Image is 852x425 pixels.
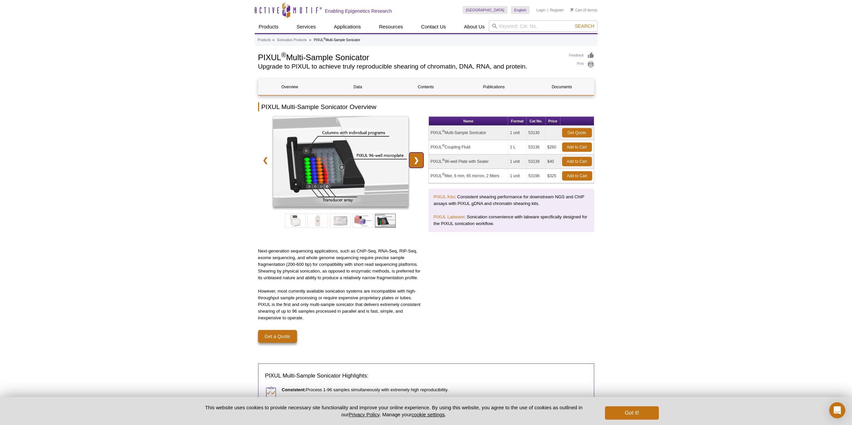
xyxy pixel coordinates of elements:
[258,79,321,95] a: Overview
[282,387,587,393] p: Process 1-96 samples simultaneously with extremely high reproducibility.
[281,51,286,59] sup: ®
[348,412,379,417] a: Privacy Policy
[527,126,545,140] td: 53130
[429,140,508,154] td: PIXUL Coupling Fluid
[429,248,594,341] iframe: PIXUL Multi-Sample Sonicator: Sample Preparation, Proteomics and Beyond
[429,117,508,126] th: Name
[434,194,455,199] a: PIXUL Kits
[258,52,562,62] h1: PIXUL Multi-Sample Sonicator
[550,8,564,12] a: Register
[508,117,527,126] th: Format
[325,8,392,14] h2: Enabling Epigenetics Research
[258,152,273,168] a: ❮
[527,117,545,126] th: Cat No.
[411,412,445,417] button: cookie settings
[258,37,271,43] a: Products
[258,288,424,321] p: However, most currently available sonication systems are incompatible with high-throughput sample...
[575,23,594,29] span: Search
[547,6,548,14] li: |
[562,171,592,181] a: Add to Cart
[273,116,409,209] a: Sonicator Plate
[460,20,489,33] a: About Us
[314,38,360,42] li: PIXUL Multi-Sample Sonicator
[463,6,508,14] a: [GEOGRAPHIC_DATA]
[511,6,530,14] a: English
[569,61,594,68] a: Print
[434,214,589,227] p: : Sonication convenience with labware specifically designed for the PIXUL sonication workflow.
[562,128,592,137] a: Get Quote
[193,404,594,418] p: This website uses cookies to provide necessary site functionality and improve your online experie...
[562,142,592,152] a: Add to Cart
[277,37,307,43] a: Sonication Products
[326,79,389,95] a: Data
[434,194,589,207] p: : Consistent shearing performance for downstream NGS and ChIP assays with PIXUL gDNA and chromati...
[323,37,325,40] sup: ®
[442,129,445,133] sup: ®
[569,52,594,59] a: Feedback
[570,6,598,14] li: (0 items)
[265,387,277,398] img: Consistent
[434,214,464,219] a: PIXUL Labware
[258,330,297,343] a: Get a Quote
[573,23,596,29] button: Search
[258,102,594,111] h2: PIXUL Multi-Sample Sonicator Overview
[429,154,508,169] td: PIXUL 96-well Plate with Sealer
[527,169,545,183] td: 53198
[570,8,582,12] a: Cart
[442,158,445,162] sup: ®
[546,140,560,154] td: $260
[508,126,527,140] td: 1 unit
[273,116,409,207] img: Sonicator Plate
[417,20,450,33] a: Contact Us
[527,154,545,169] td: 53139
[258,248,424,281] p: Next-generation sequencing applications, such as ChIP-Seq, RNA-Seq, RIP-Seq, exome sequencing, an...
[508,154,527,169] td: 1 unit
[330,20,365,33] a: Applications
[527,140,545,154] td: 53136
[570,8,573,11] img: Your Cart
[429,126,508,140] td: PIXUL Multi-Sample Sonicator
[273,38,275,42] li: »
[442,144,445,147] sup: ®
[546,117,560,126] th: Price
[375,20,407,33] a: Resources
[508,169,527,183] td: 1 unit
[442,173,445,176] sup: ®
[546,169,560,183] td: $325
[462,79,525,95] a: Publications
[489,20,598,32] input: Keyword, Cat. No.
[536,8,545,12] a: Login
[530,79,593,95] a: Documents
[508,140,527,154] td: 1 L
[562,157,592,166] a: Add to Cart
[546,154,560,169] td: $40
[429,169,508,183] td: PIXUL filter, 6 mm, 65 micron, 2 filters
[829,402,845,418] div: Open Intercom Messenger
[605,406,659,420] button: Got it!
[258,64,562,70] h2: Upgrade to PIXUL to achieve truly reproducible shearing of chromatin, DNA, RNA, and protein.
[255,20,283,33] a: Products
[265,372,587,380] h3: PIXUL Multi-Sample Sonicator Highlights:
[309,38,311,42] li: »
[409,152,423,168] a: ❯
[394,79,457,95] a: Contents
[293,20,320,33] a: Services
[282,387,306,392] strong: Consistent:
